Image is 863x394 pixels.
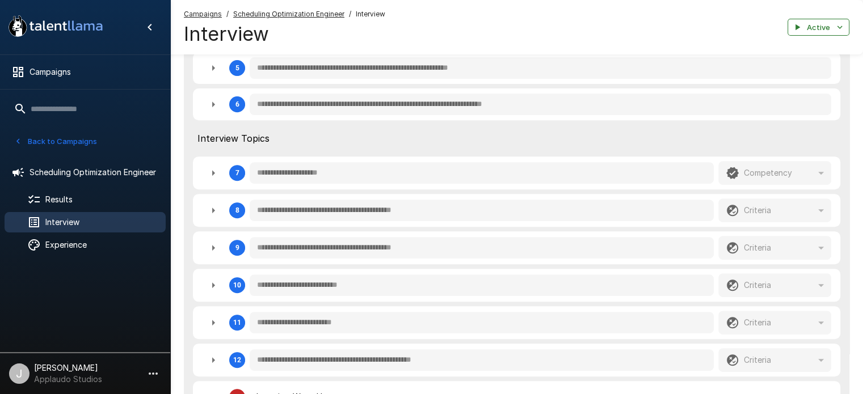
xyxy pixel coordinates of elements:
span: / [349,9,351,20]
p: Criteria [744,205,771,216]
button: Active [788,19,849,36]
div: 10 [193,269,840,302]
div: 12 [193,344,840,376]
div: 12 [233,356,241,364]
div: 11 [233,319,241,327]
div: 11 [193,306,840,339]
div: 10 [233,281,241,289]
span: Interview Topics [197,132,836,145]
div: 8 [235,206,239,214]
p: Criteria [744,279,771,291]
div: 6 [193,88,840,120]
p: Criteria [744,242,771,253]
div: 9 [193,231,840,264]
p: Criteria [744,354,771,366]
u: Scheduling Optimization Engineer [233,10,344,18]
u: Campaigns [184,10,222,18]
div: 7 [193,156,840,189]
h4: Interview [184,22,385,46]
div: 8 [193,194,840,227]
p: Competency [744,167,792,179]
div: 9 [235,244,239,252]
span: Interview [356,9,385,20]
div: 5 [193,52,840,84]
div: 6 [235,100,239,108]
div: 7 [235,169,239,177]
div: 5 [235,64,239,72]
p: Criteria [744,317,771,328]
span: / [226,9,229,20]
